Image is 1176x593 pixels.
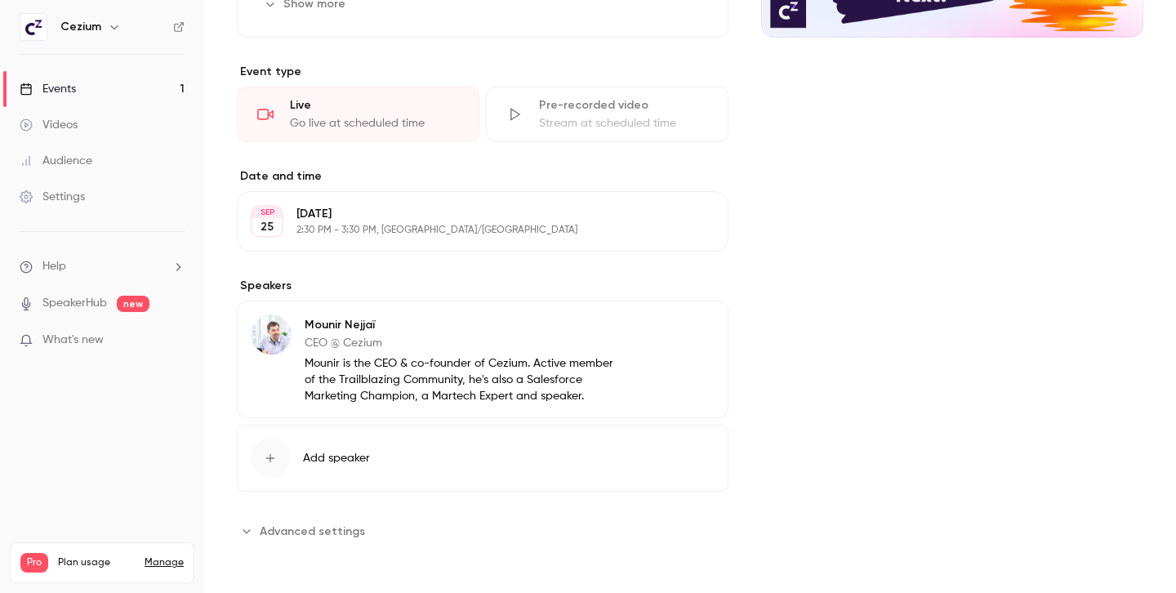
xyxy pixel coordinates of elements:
label: Date and time [237,168,728,185]
a: Manage [145,556,184,569]
span: What's new [42,332,104,349]
p: [DATE] [296,206,642,222]
section: Advanced settings [237,518,728,544]
span: new [117,296,149,312]
img: Mounir Nejjaï [252,315,291,354]
span: Help [42,258,66,275]
span: Add speaker [303,450,370,466]
div: Pre-recorded videoStream at scheduled time [486,87,728,142]
img: Cezium [20,14,47,40]
div: Events [20,81,76,97]
div: Videos [20,117,78,133]
div: Stream at scheduled time [539,115,708,132]
h6: Cezium [60,19,101,35]
div: Pre-recorded video [539,97,708,114]
span: Plan usage [58,556,135,569]
p: Mounir Nejjaï [305,317,622,333]
div: Settings [20,189,85,205]
span: Advanced settings [260,523,365,540]
p: CEO @ Cezium [305,335,622,351]
p: 2:30 PM - 3:30 PM, [GEOGRAPHIC_DATA]/[GEOGRAPHIC_DATA] [296,224,642,237]
p: 25 [261,219,274,235]
div: Mounir NejjaïMounir NejjaïCEO @ CeziumMounir is the CEO & co-founder of Cezium. Active member of ... [237,301,728,418]
iframe: Noticeable Trigger [165,333,185,348]
button: Add speaker [237,425,728,492]
div: Live [290,97,459,114]
p: Event type [237,64,728,80]
span: Pro [20,553,48,573]
a: SpeakerHub [42,295,107,312]
div: SEP [252,207,282,218]
div: Go live at scheduled time [290,115,459,132]
li: help-dropdown-opener [20,258,185,275]
label: Speakers [237,278,728,294]
div: LiveGo live at scheduled time [237,87,479,142]
div: Audience [20,153,92,169]
button: Advanced settings [237,518,375,544]
p: Mounir is the CEO & co-founder of Cezium. Active member of the Trailblazing Community, he's also ... [305,355,622,404]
